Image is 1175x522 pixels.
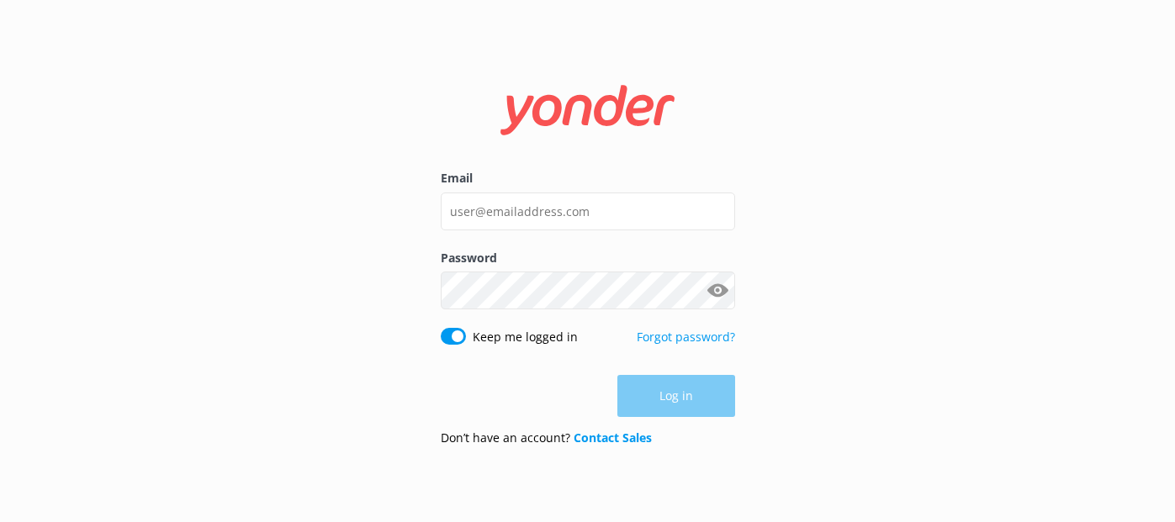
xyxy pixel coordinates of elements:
label: Email [441,169,735,187]
label: Keep me logged in [473,328,578,346]
input: user@emailaddress.com [441,192,735,230]
a: Contact Sales [574,430,652,446]
p: Don’t have an account? [441,429,652,447]
label: Password [441,249,735,267]
button: Show password [701,274,735,308]
a: Forgot password? [637,329,735,345]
